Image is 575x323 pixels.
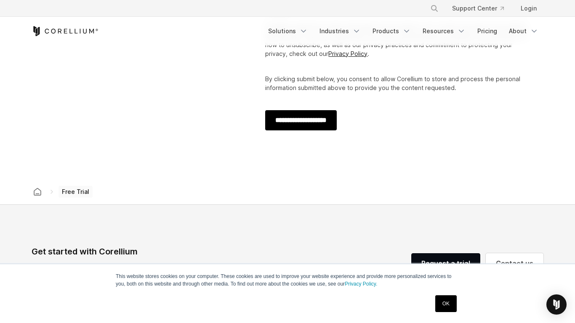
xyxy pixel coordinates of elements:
[116,273,459,288] p: This website stores cookies on your computer. These cookies are used to improve your website expe...
[314,24,366,39] a: Industries
[546,294,567,315] div: Open Intercom Messenger
[420,1,543,16] div: Navigation Menu
[328,50,367,57] a: Privacy Policy
[427,1,442,16] button: Search
[345,281,377,287] a: Privacy Policy.
[32,245,247,258] div: Get started with Corellium
[445,1,511,16] a: Support Center
[263,24,543,39] div: Navigation Menu
[30,186,45,198] a: Corellium home
[265,74,530,92] p: By clicking submit below, you consent to allow Corellium to store and process the personal inform...
[418,24,471,39] a: Resources
[32,26,98,36] a: Corellium Home
[504,24,543,39] a: About
[514,1,543,16] a: Login
[486,253,543,273] a: Contact us
[263,24,313,39] a: Solutions
[367,24,416,39] a: Products
[411,253,480,273] a: Request a trial
[472,24,502,39] a: Pricing
[32,261,247,281] p: We’re here to help you revolutionize your security and development practices with pioneering tech...
[59,186,93,198] span: Free Trial
[435,295,457,312] a: OK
